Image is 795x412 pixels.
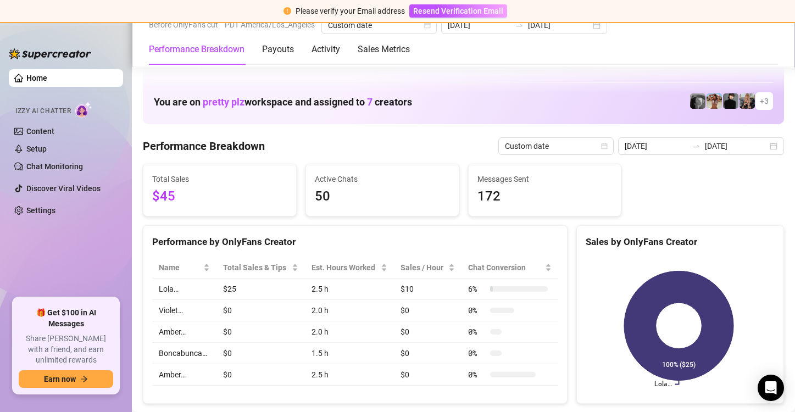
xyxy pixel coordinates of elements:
span: Custom date [328,17,430,34]
span: Custom date [505,138,607,154]
div: Performance Breakdown [149,43,244,56]
td: Lola… [152,279,216,300]
td: Boncabunca… [152,343,216,364]
td: 2.5 h [305,279,394,300]
span: Active Chats [315,173,450,185]
th: Total Sales & Tips [216,257,305,279]
img: Camille [723,93,738,109]
span: 7 [367,96,373,108]
span: 0 % [468,369,486,381]
a: Content [26,127,54,136]
td: $0 [216,321,305,343]
td: $0 [394,300,462,321]
td: 2.0 h [305,321,394,343]
span: 🎁 Get $100 in AI Messages [19,308,113,329]
td: Amber… [152,321,216,343]
span: 0 % [468,304,486,316]
img: Amber [707,93,722,109]
span: swap-right [515,21,524,30]
span: Before OnlyFans cut [149,16,218,33]
span: Total Sales & Tips [223,261,290,274]
text: Lola… [654,381,671,388]
td: 2.5 h [305,364,394,386]
span: + 3 [760,95,769,107]
img: logo-BBDzfeDw.svg [9,48,91,59]
a: Discover Viral Videos [26,184,101,193]
th: Chat Conversion [462,257,558,279]
h4: Performance Breakdown [143,138,265,154]
a: Settings [26,206,55,215]
input: Start date [625,140,687,152]
button: Earn nowarrow-right [19,370,113,388]
span: 172 [477,186,613,207]
span: Chat Conversion [468,261,543,274]
h1: You are on workspace and assigned to creators [154,96,412,108]
td: 1.5 h [305,343,394,364]
span: Resend Verification Email [413,7,503,15]
td: $0 [216,364,305,386]
input: End date [705,140,768,152]
span: PDT America/Los_Angeles [225,16,315,33]
th: Name [152,257,216,279]
td: $25 [216,279,305,300]
th: Sales / Hour [394,257,462,279]
span: Earn now [44,375,76,383]
span: pretty plz [203,96,244,108]
td: $0 [394,364,462,386]
span: Sales / Hour [401,261,446,274]
span: 6 % [468,283,486,295]
a: Setup [26,144,47,153]
div: Sales by OnlyFans Creator [586,235,775,249]
span: Messages Sent [477,173,613,185]
div: Please verify your Email address [296,5,405,17]
td: Amber… [152,364,216,386]
img: Violet [740,93,755,109]
input: End date [528,19,591,31]
span: swap-right [692,142,701,151]
button: Resend Verification Email [409,4,507,18]
span: arrow-right [80,375,88,383]
span: to [515,21,524,30]
span: $45 [152,186,287,207]
div: Open Intercom Messenger [758,375,784,401]
td: 2.0 h [305,300,394,321]
span: exclamation-circle [283,7,291,15]
td: $0 [216,300,305,321]
span: Izzy AI Chatter [15,106,71,116]
td: $10 [394,279,462,300]
span: Share [PERSON_NAME] with a friend, and earn unlimited rewards [19,333,113,366]
span: to [692,142,701,151]
a: Chat Monitoring [26,162,83,171]
span: calendar [424,22,431,29]
td: $0 [216,343,305,364]
input: Start date [448,19,510,31]
a: Home [26,74,47,82]
span: 50 [315,186,450,207]
td: Violet… [152,300,216,321]
span: 0 % [468,326,486,338]
span: Total Sales [152,173,287,185]
img: AI Chatter [75,102,92,118]
span: 0 % [468,347,486,359]
div: Activity [312,43,340,56]
span: Name [159,261,201,274]
span: calendar [601,143,608,149]
div: Performance by OnlyFans Creator [152,235,558,249]
img: Amber [690,93,705,109]
td: $0 [394,343,462,364]
td: $0 [394,321,462,343]
div: Payouts [262,43,294,56]
div: Sales Metrics [358,43,410,56]
div: Est. Hours Worked [312,261,379,274]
